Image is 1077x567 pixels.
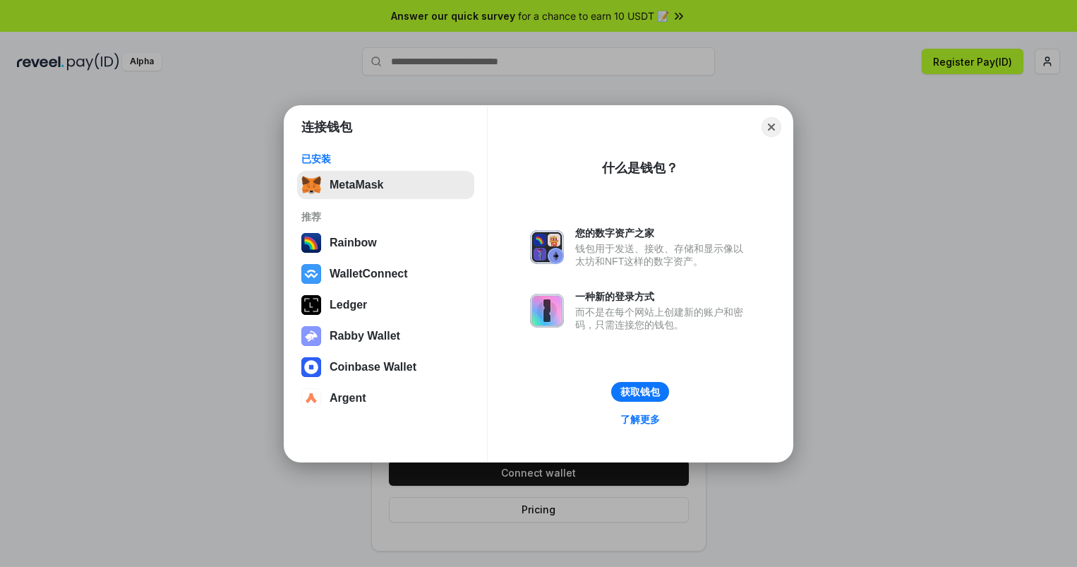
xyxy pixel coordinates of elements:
button: Rainbow [297,229,474,257]
div: 一种新的登录方式 [575,290,750,303]
div: 什么是钱包？ [602,160,678,177]
img: svg+xml,%3Csvg%20xmlns%3D%22http%3A%2F%2Fwww.w3.org%2F2000%2Fsvg%22%20fill%3D%22none%22%20viewBox... [530,294,564,328]
div: WalletConnect [330,268,408,280]
div: Rabby Wallet [330,330,400,342]
div: 了解更多 [620,413,660,426]
div: 推荐 [301,210,470,223]
div: 您的数字资产之家 [575,227,750,239]
img: svg+xml,%3Csvg%20width%3D%2228%22%20height%3D%2228%22%20viewBox%3D%220%200%2028%2028%22%20fill%3D... [301,264,321,284]
button: Ledger [297,291,474,319]
img: svg+xml,%3Csvg%20width%3D%2228%22%20height%3D%2228%22%20viewBox%3D%220%200%2028%2028%22%20fill%3D... [301,357,321,377]
button: WalletConnect [297,260,474,288]
button: Rabby Wallet [297,322,474,350]
button: Argent [297,384,474,412]
button: 获取钱包 [611,382,669,402]
div: 而不是在每个网站上创建新的账户和密码，只需连接您的钱包。 [575,306,750,331]
img: svg+xml,%3Csvg%20width%3D%2228%22%20height%3D%2228%22%20viewBox%3D%220%200%2028%2028%22%20fill%3D... [301,388,321,408]
img: svg+xml,%3Csvg%20fill%3D%22none%22%20height%3D%2233%22%20viewBox%3D%220%200%2035%2033%22%20width%... [301,175,321,195]
div: Ledger [330,299,367,311]
button: MetaMask [297,171,474,199]
button: Coinbase Wallet [297,353,474,381]
div: 已安装 [301,153,470,165]
a: 了解更多 [612,410,668,429]
img: svg+xml,%3Csvg%20width%3D%22120%22%20height%3D%22120%22%20viewBox%3D%220%200%20120%20120%22%20fil... [301,233,321,253]
div: 获取钱包 [620,386,660,398]
button: Close [762,117,781,137]
div: Coinbase Wallet [330,361,416,374]
img: svg+xml,%3Csvg%20xmlns%3D%22http%3A%2F%2Fwww.w3.org%2F2000%2Fsvg%22%20fill%3D%22none%22%20viewBox... [530,230,564,264]
div: 钱包用于发送、接收、存储和显示像以太坊和NFT这样的数字资产。 [575,242,750,268]
img: svg+xml,%3Csvg%20xmlns%3D%22http%3A%2F%2Fwww.w3.org%2F2000%2Fsvg%22%20fill%3D%22none%22%20viewBox... [301,326,321,346]
div: Rainbow [330,237,377,249]
h1: 连接钱包 [301,119,352,136]
div: MetaMask [330,179,383,191]
img: svg+xml,%3Csvg%20xmlns%3D%22http%3A%2F%2Fwww.w3.org%2F2000%2Fsvg%22%20width%3D%2228%22%20height%3... [301,295,321,315]
div: Argent [330,392,366,405]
